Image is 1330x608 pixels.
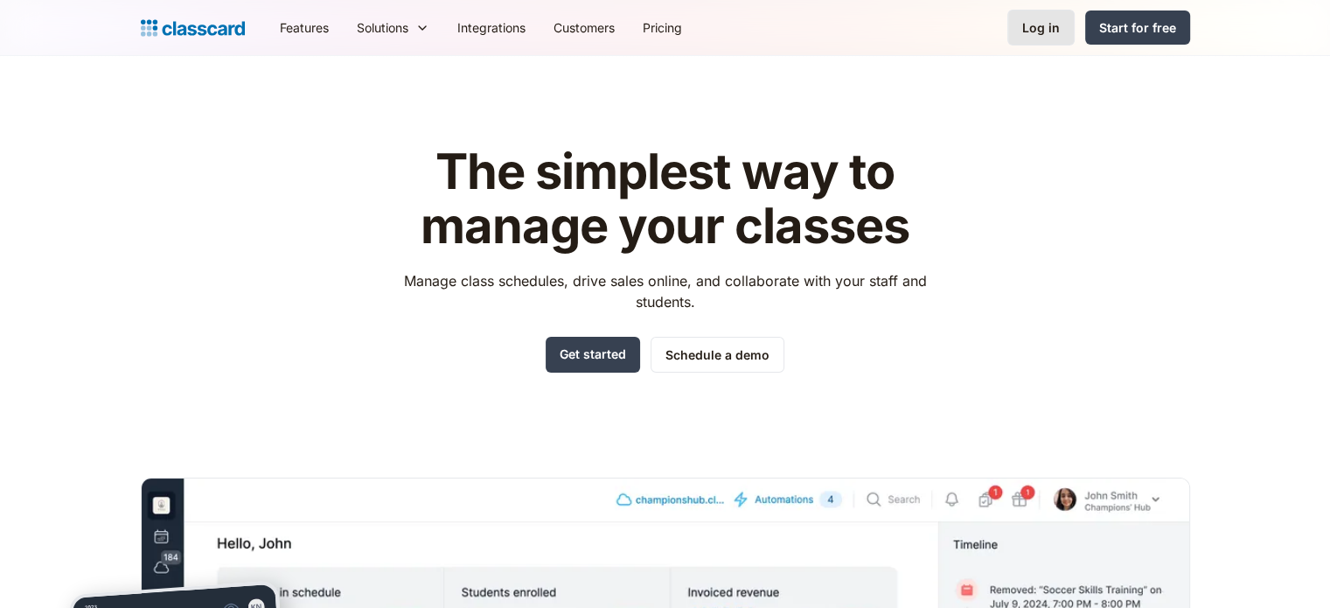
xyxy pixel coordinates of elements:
a: home [141,16,245,40]
a: Start for free [1085,10,1190,45]
p: Manage class schedules, drive sales online, and collaborate with your staff and students. [387,270,943,312]
a: Integrations [443,8,540,47]
a: Get started [546,337,640,373]
a: Schedule a demo [651,337,784,373]
div: Solutions [357,18,408,37]
a: Log in [1007,10,1075,45]
a: Pricing [629,8,696,47]
a: Features [266,8,343,47]
div: Start for free [1099,18,1176,37]
div: Log in [1022,18,1060,37]
h1: The simplest way to manage your classes [387,145,943,253]
a: Customers [540,8,629,47]
div: Solutions [343,8,443,47]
